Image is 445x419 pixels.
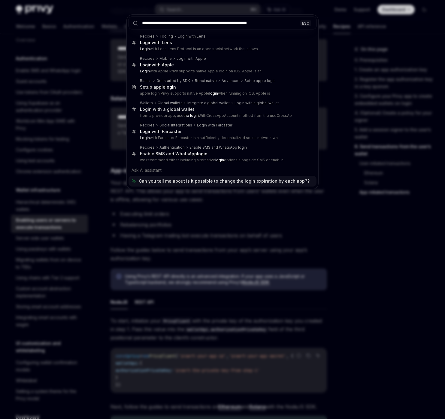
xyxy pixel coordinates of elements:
p: from a provider app, use WithCrossAppAccount method from the useCrossAp [140,113,304,118]
b: Login [140,62,152,67]
div: Recipes [140,56,155,61]
div: Social integrations [159,123,192,128]
b: Login [140,135,150,140]
div: Ask AI assistant [129,165,316,176]
div: with Lens [140,40,172,45]
div: Login with Farcaster [197,123,232,128]
b: login [165,84,176,90]
b: login [209,91,218,96]
b: Login [140,129,152,134]
p: with Lens Lens Protocol is an open social network that allows [140,47,304,51]
div: Enable SMS and WhatsApp [140,151,207,156]
div: ESC [300,20,311,26]
div: Get started by SDK [156,78,190,83]
b: Login [140,47,150,51]
div: Setup apple login [244,78,276,83]
div: Authentication [159,145,185,150]
div: with Farcaster [140,129,182,134]
div: React native [195,78,217,83]
p: we recommend either including alternative options alongside SMS or enablin [140,158,304,162]
b: login [215,158,224,162]
div: Integrate a global wallet [187,101,230,105]
div: Enable SMS and WhatsApp login [189,145,247,150]
b: Login [140,40,152,45]
b: Login [140,69,150,73]
div: Login with a global wallet [235,101,279,105]
div: Global wallets [158,101,183,105]
div: Basics [140,78,152,83]
div: with Apple [140,62,174,68]
div: Login with a global wallet [140,107,194,112]
div: Recipes [140,123,155,128]
div: Advanced [222,78,240,83]
b: login [197,151,207,156]
p: with Farcaster Farcaster is a sufficiently decentralized social network wh [140,135,304,140]
div: Wallets [140,101,153,105]
div: Recipes [140,34,155,39]
div: Recipes [140,145,155,150]
div: Login with Apple [177,56,206,61]
p: apple login Privy supports native Apple when running on iOS. Apple is [140,91,304,96]
div: Setup apple [140,84,176,90]
p: with Apple Privy supports native Apple login on iOS. Apple is an [140,69,304,74]
b: the login [183,113,198,118]
div: Tooling [159,34,173,39]
div: Login with Lens [178,34,205,39]
span: Can you tell me about is it possible to change the login expiration by each app?? [139,178,310,184]
div: Mobile [159,56,172,61]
